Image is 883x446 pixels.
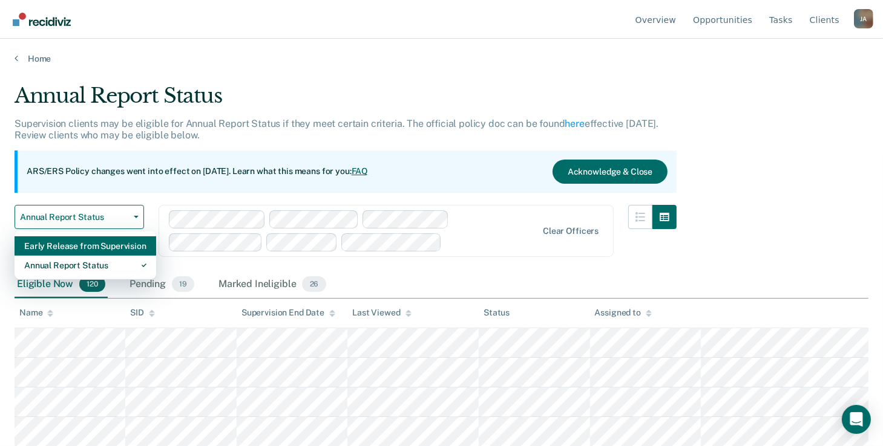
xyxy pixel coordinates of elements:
[241,308,335,318] div: Supervision End Date
[130,308,155,318] div: SID
[842,405,871,434] div: Open Intercom Messenger
[216,271,328,298] div: Marked Ineligible26
[24,236,146,256] div: Early Release from Supervision
[15,53,868,64] a: Home
[595,308,652,318] div: Assigned to
[15,231,156,280] div: Dropdown Menu
[854,9,873,28] div: J A
[15,205,144,229] button: Annual Report Status
[79,276,105,292] span: 120
[565,118,585,129] a: here
[352,166,369,176] a: FAQ
[553,160,668,184] button: Acknowledge & Close
[13,13,71,26] img: Recidiviz
[352,308,411,318] div: Last Viewed
[543,226,599,236] div: Clear officers
[20,212,129,222] span: Annual Report Status
[15,118,658,141] p: Supervision clients may be eligible for Annual Report Status if they meet certain criteria. The o...
[172,276,194,292] span: 19
[19,308,53,318] div: Name
[27,166,368,178] p: ARS/ERS Policy changes went into effect on [DATE]. Learn what this means for you:
[15,83,677,118] div: Annual Report Status
[24,256,146,275] div: Annual Report Status
[15,271,108,298] div: Eligible Now120
[127,271,197,298] div: Pending19
[854,9,873,28] button: Profile dropdown button
[484,308,510,318] div: Status
[302,276,326,292] span: 26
